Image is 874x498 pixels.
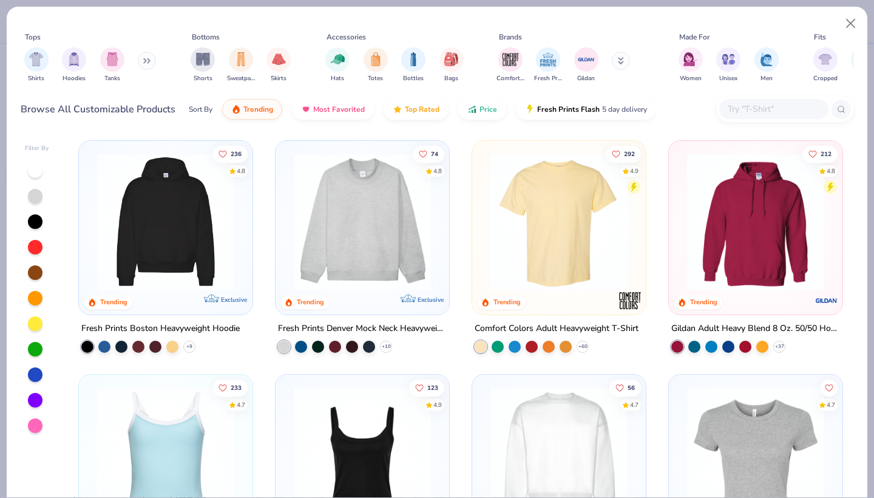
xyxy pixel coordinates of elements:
[325,47,350,83] div: filter for Hats
[534,47,562,83] button: filter button
[577,74,595,83] span: Gildan
[716,47,740,83] div: filter for Unisex
[722,52,736,66] img: Unisex Image
[331,52,345,66] img: Hats Image
[618,288,642,313] img: Comfort Colors logo
[774,343,784,350] span: + 37
[21,102,175,117] div: Browse All Customizable Products
[516,99,656,120] button: Fresh Prints Flash5 day delivery
[418,296,444,304] span: Exclusive
[458,99,506,120] button: Price
[813,47,838,83] button: filter button
[62,47,86,83] div: filter for Hoodies
[401,47,425,83] div: filter for Bottles
[683,52,697,66] img: Women Image
[369,52,382,66] img: Totes Image
[827,400,835,409] div: 4.7
[81,321,240,336] div: Fresh Prints Boston Heavyweight Hoodie
[327,32,366,43] div: Accessories
[106,52,119,66] img: Tanks Image
[679,47,703,83] div: filter for Women
[761,74,773,83] span: Men
[331,74,344,83] span: Hats
[407,52,420,66] img: Bottles Image
[266,47,291,83] button: filter button
[716,47,740,83] button: filter button
[227,74,255,83] span: Sweatpants
[534,47,562,83] div: filter for Fresh Prints
[475,321,639,336] div: Comfort Colors Adult Heavyweight T-Shirt
[827,166,835,176] div: 4.8
[191,47,215,83] div: filter for Shorts
[818,52,832,66] img: Cropped Image
[227,47,255,83] button: filter button
[364,47,388,83] div: filter for Totes
[213,379,248,396] button: Like
[534,74,562,83] span: Fresh Prints
[539,50,557,69] img: Fresh Prints Image
[439,47,464,83] div: filter for Bags
[278,321,447,336] div: Fresh Prints Denver Mock Neck Heavyweight Sweatshirt
[189,104,212,115] div: Sort By
[191,47,215,83] button: filter button
[602,103,647,117] span: 5 day delivery
[231,104,241,114] img: trending.gif
[222,99,282,120] button: Trending
[325,47,350,83] button: filter button
[496,47,524,83] div: filter for Comfort Colors
[221,296,247,304] span: Exclusive
[243,104,273,114] span: Trending
[405,104,439,114] span: Top Rated
[213,145,248,162] button: Like
[28,74,44,83] span: Shirts
[62,47,86,83] button: filter button
[802,145,838,162] button: Like
[67,52,81,66] img: Hoodies Image
[839,12,862,35] button: Close
[433,166,442,176] div: 4.8
[499,32,522,43] div: Brands
[574,47,598,83] button: filter button
[679,32,710,43] div: Made For
[25,32,41,43] div: Tops
[628,384,635,391] span: 56
[313,104,365,114] span: Most Favorited
[496,74,524,83] span: Comfort Colors
[606,145,641,162] button: Like
[630,166,639,176] div: 4.9
[364,47,388,83] button: filter button
[680,74,702,83] span: Women
[813,47,838,83] div: filter for Cropped
[100,47,124,83] div: filter for Tanks
[624,151,635,157] span: 292
[384,99,449,120] button: Top Rated
[439,47,464,83] button: filter button
[234,52,248,66] img: Sweatpants Image
[29,52,43,66] img: Shirts Image
[301,104,311,114] img: most_fav.gif
[814,32,826,43] div: Fits
[525,104,535,114] img: flash.gif
[196,52,210,66] img: Shorts Image
[272,52,286,66] img: Skirts Image
[444,52,458,66] img: Bags Image
[24,47,49,83] button: filter button
[537,104,600,114] span: Fresh Prints Flash
[237,400,246,409] div: 4.7
[727,102,820,116] input: Try "T-Shirt"
[401,47,425,83] button: filter button
[814,288,838,313] img: Gildan logo
[427,384,438,391] span: 123
[393,104,402,114] img: TopRated.gif
[754,47,779,83] div: filter for Men
[444,74,458,83] span: Bags
[609,379,641,396] button: Like
[578,343,587,350] span: + 60
[630,400,639,409] div: 4.7
[25,144,49,153] div: Filter By
[409,379,444,396] button: Like
[501,50,520,69] img: Comfort Colors Image
[821,151,832,157] span: 212
[266,47,291,83] div: filter for Skirts
[382,343,391,350] span: + 10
